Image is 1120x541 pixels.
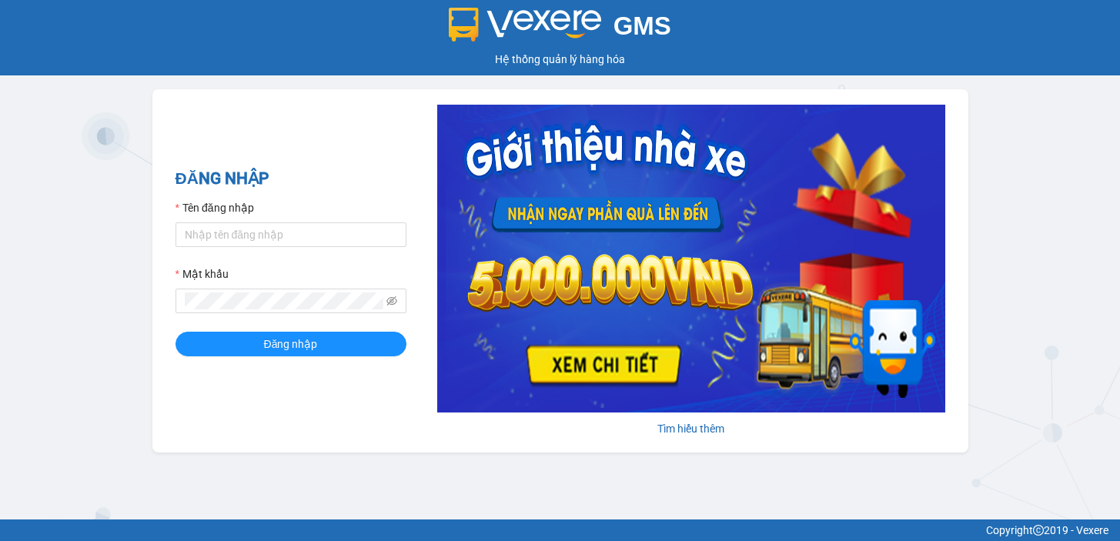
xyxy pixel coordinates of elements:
div: Tìm hiểu thêm [437,420,945,437]
img: banner-0 [437,105,945,412]
span: GMS [613,12,671,40]
label: Mật khẩu [176,265,229,282]
div: Hệ thống quản lý hàng hóa [4,51,1116,68]
button: Đăng nhập [176,332,406,356]
img: logo 2 [449,8,601,42]
div: Copyright 2019 - Vexere [12,522,1108,539]
span: eye-invisible [386,296,397,306]
span: Đăng nhập [264,336,318,352]
input: Mật khẩu [185,292,383,309]
h2: ĐĂNG NHẬP [176,166,406,192]
span: copyright [1033,525,1044,536]
label: Tên đăng nhập [176,199,254,216]
input: Tên đăng nhập [176,222,406,247]
a: GMS [449,23,671,35]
